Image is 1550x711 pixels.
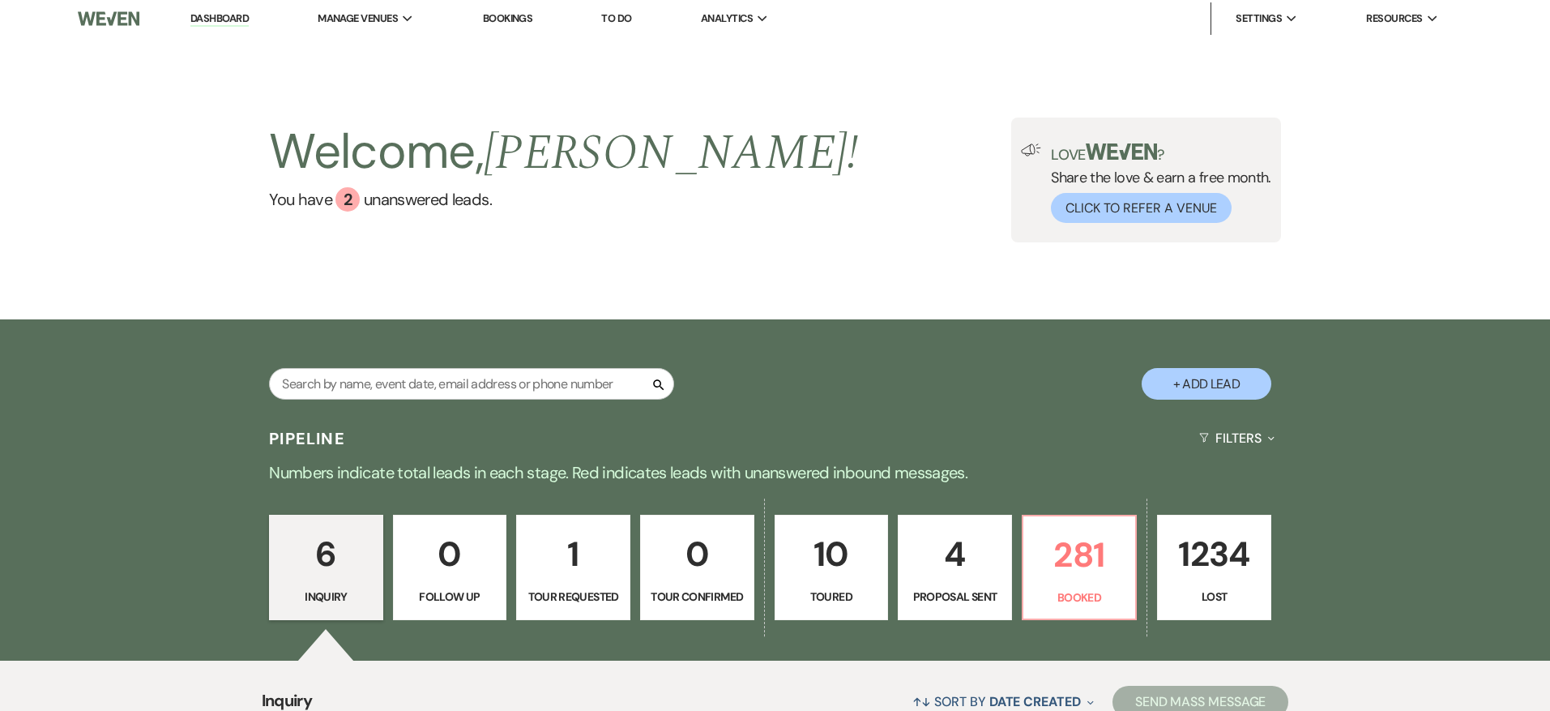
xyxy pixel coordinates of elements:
[1033,528,1126,582] p: 281
[651,527,744,581] p: 0
[601,11,631,25] a: To Do
[516,515,630,620] a: 1Tour Requested
[1193,417,1281,460] button: Filters
[269,187,858,212] a: You have 2 unanswered leads.
[404,588,497,606] p: Follow Up
[1236,11,1282,27] span: Settings
[785,527,878,581] p: 10
[1033,589,1126,606] p: Booked
[785,588,878,606] p: Toured
[280,527,373,581] p: 6
[269,118,858,187] h2: Welcome,
[1168,527,1261,581] p: 1234
[701,11,753,27] span: Analytics
[989,693,1081,710] span: Date Created
[404,527,497,581] p: 0
[651,588,744,606] p: Tour Confirmed
[484,116,858,191] span: [PERSON_NAME] !
[1157,515,1271,620] a: 1234Lost
[640,515,754,620] a: 0Tour Confirmed
[1051,193,1232,223] button: Click to Refer a Venue
[1142,368,1271,400] button: + Add Lead
[269,368,674,400] input: Search by name, event date, email address or phone number
[269,515,383,620] a: 6Inquiry
[908,527,1001,581] p: 4
[1022,515,1138,620] a: 281Booked
[527,588,620,606] p: Tour Requested
[393,515,507,620] a: 0Follow Up
[483,11,533,25] a: Bookings
[192,460,1359,486] p: Numbers indicate total leads in each stage. Red indicates leads with unanswered inbound messages.
[912,693,932,710] span: ↑↓
[908,588,1001,606] p: Proposal Sent
[527,527,620,581] p: 1
[318,11,398,27] span: Manage Venues
[1366,11,1422,27] span: Resources
[190,11,249,27] a: Dashboard
[775,515,889,620] a: 10Toured
[1041,143,1271,223] div: Share the love & earn a free month.
[78,2,139,36] img: Weven Logo
[1086,143,1158,160] img: weven-logo-green.svg
[335,187,360,212] div: 2
[1051,143,1271,162] p: Love ?
[280,588,373,606] p: Inquiry
[898,515,1012,620] a: 4Proposal Sent
[1168,588,1261,606] p: Lost
[269,427,345,450] h3: Pipeline
[1021,143,1041,156] img: loud-speaker-illustration.svg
